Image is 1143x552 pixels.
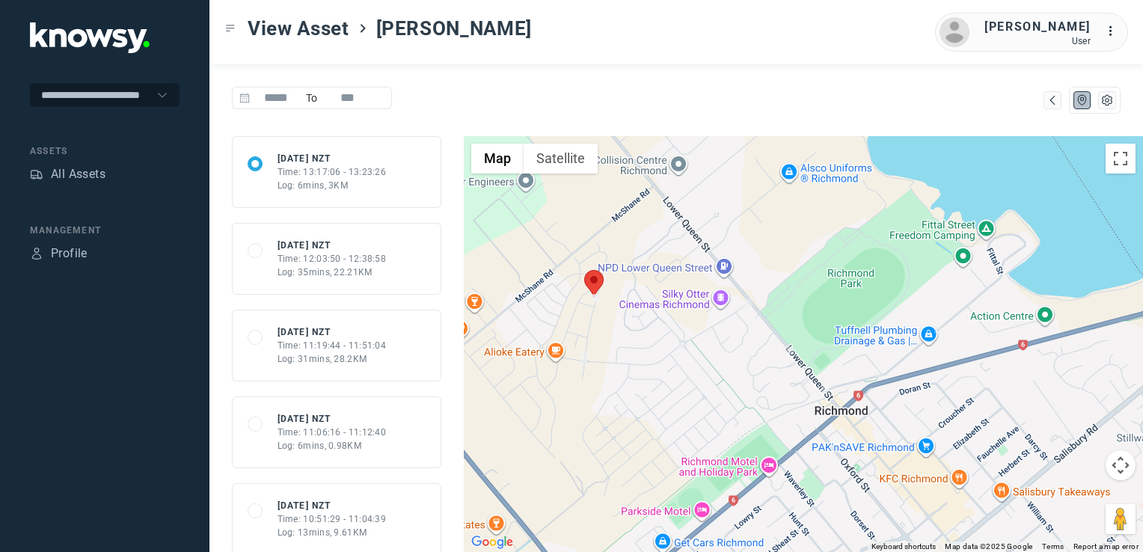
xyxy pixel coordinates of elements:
div: [DATE] NZT [278,152,387,165]
a: Report a map error [1073,542,1139,551]
img: Google [468,533,517,552]
div: Log: 13mins, 9.61KM [278,526,387,539]
span: [PERSON_NAME] [376,15,532,42]
div: Toggle Menu [225,23,236,34]
div: Assets [30,144,180,158]
div: All Assets [51,165,105,183]
div: Map [1046,93,1059,107]
div: Log: 6mins, 0.98KM [278,439,387,453]
div: : [1106,22,1124,40]
div: Log: 6mins, 3KM [278,179,387,192]
div: [DATE] NZT [278,412,387,426]
button: Keyboard shortcuts [871,542,936,552]
a: Terms (opens in new tab) [1042,542,1064,551]
span: Map data ©2025 Google [945,542,1032,551]
div: [DATE] NZT [278,499,387,512]
div: Profile [51,245,88,263]
div: Time: 11:06:16 - 11:12:40 [278,426,387,439]
div: Time: 13:17:06 - 13:23:26 [278,165,387,179]
img: avatar.png [940,17,969,47]
div: Log: 31mins, 28.2KM [278,352,387,366]
div: [DATE] NZT [278,325,387,339]
div: [PERSON_NAME] [984,18,1091,36]
button: Show street map [471,144,524,174]
div: Profile [30,247,43,260]
div: User [984,36,1091,46]
div: Map [1076,93,1089,107]
div: Time: 10:51:29 - 11:04:39 [278,512,387,526]
img: Application Logo [30,22,150,53]
button: Show satellite imagery [524,144,598,174]
div: : [1106,22,1124,43]
div: Assets [30,168,43,181]
div: Log: 35mins, 22.21KM [278,266,387,279]
div: > [357,22,369,34]
a: AssetsAll Assets [30,165,105,183]
div: [DATE] NZT [278,239,387,252]
span: View Asset [248,15,349,42]
button: Drag Pegman onto the map to open Street View [1106,504,1136,534]
div: Time: 11:19:44 - 11:51:04 [278,339,387,352]
div: Time: 12:03:50 - 12:38:58 [278,252,387,266]
a: Open this area in Google Maps (opens a new window) [468,533,517,552]
span: To [302,87,322,109]
button: Map camera controls [1106,450,1136,480]
button: Toggle fullscreen view [1106,144,1136,174]
div: Management [30,224,180,237]
div: List [1100,93,1114,107]
tspan: ... [1106,25,1121,37]
a: ProfileProfile [30,245,88,263]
